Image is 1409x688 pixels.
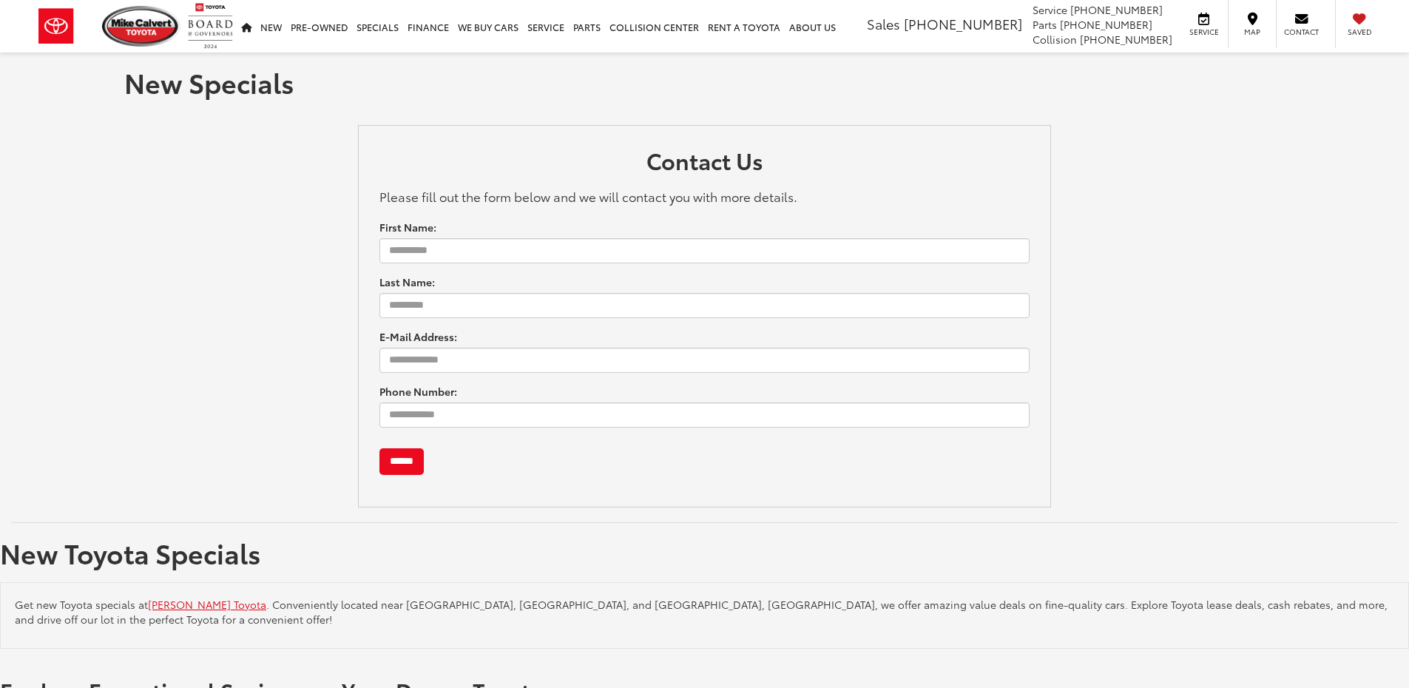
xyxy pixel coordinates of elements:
[379,187,1030,205] p: Please fill out the form below and we will contact you with more details.
[102,6,180,47] img: Mike Calvert Toyota
[1060,17,1152,32] span: [PHONE_NUMBER]
[1080,32,1172,47] span: [PHONE_NUMBER]
[1033,17,1057,32] span: Parts
[1284,27,1319,37] span: Contact
[379,384,457,399] label: Phone Number:
[867,14,900,33] span: Sales
[1236,27,1268,37] span: Map
[15,597,1394,627] p: Get new Toyota specials at . Conveniently located near [GEOGRAPHIC_DATA], [GEOGRAPHIC_DATA], and ...
[148,597,266,612] a: [PERSON_NAME] Toyota
[1033,32,1077,47] span: Collision
[379,148,1030,180] h2: Contact Us
[1343,27,1376,37] span: Saved
[1070,2,1163,17] span: [PHONE_NUMBER]
[379,329,457,344] label: E-Mail Address:
[379,220,436,235] label: First Name:
[904,14,1022,33] span: [PHONE_NUMBER]
[379,274,435,289] label: Last Name:
[1187,27,1220,37] span: Service
[124,67,1285,97] h1: New Specials
[1033,2,1067,17] span: Service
